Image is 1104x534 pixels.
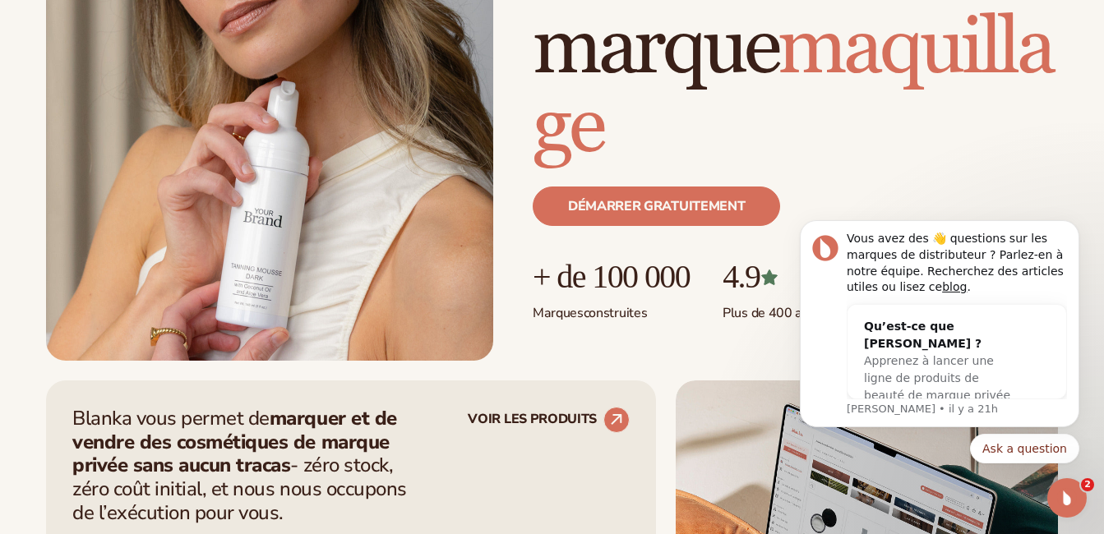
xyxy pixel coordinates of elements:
a: Démarrer gratuitement [533,186,780,226]
p: Marques construites [533,295,690,322]
font: 4.9 [723,258,760,295]
p: + de 100 000 [533,259,690,295]
a: VOIR LES PRODUITS [468,407,630,433]
iframe: Intercom notifications message [775,166,1104,490]
strong: marquer et de vendre des cosmétiques de marque privée sans aucun tracas [72,405,397,479]
iframe: Intercom live chat [1047,478,1087,518]
font: VOIR LES PRODUITS [468,412,597,427]
p: Blanka vous permet de - zéro stock, zéro coût initial, et nous nous occupons de l’exécution pour ... [72,407,426,525]
p: Plus de 400 avis [723,295,818,322]
span: 2 [1081,478,1094,491]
